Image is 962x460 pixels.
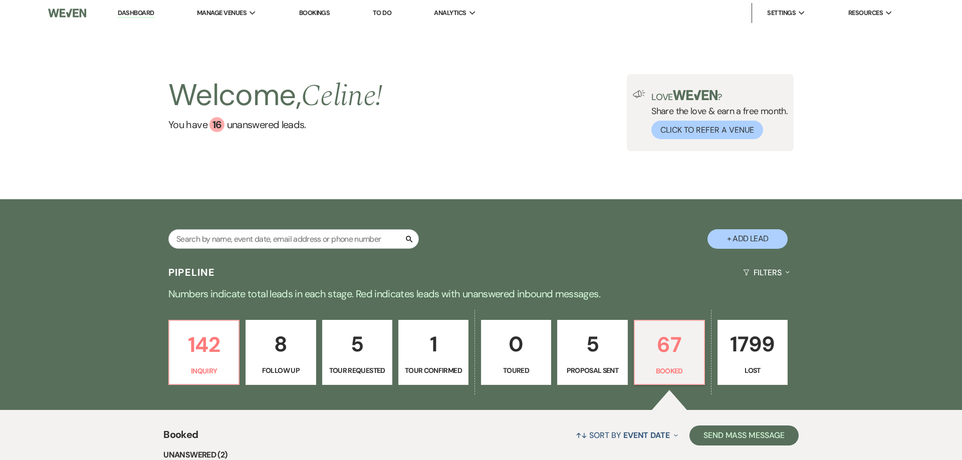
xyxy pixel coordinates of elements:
[739,259,794,286] button: Filters
[197,8,247,18] span: Manage Venues
[717,320,788,385] a: 1799Lost
[329,365,386,376] p: Tour Requested
[634,320,705,385] a: 67Booked
[322,320,392,385] a: 5Tour Requested
[673,90,717,100] img: weven-logo-green.svg
[168,229,419,249] input: Search by name, event date, email address or phone number
[572,422,682,448] button: Sort By Event Date
[434,8,466,18] span: Analytics
[488,327,545,361] p: 0
[163,427,198,448] span: Booked
[405,365,462,376] p: Tour Confirmed
[329,327,386,361] p: 5
[557,320,627,385] a: 5Proposal Sent
[209,117,224,132] div: 16
[168,117,382,132] a: You have 16 unanswered leads.
[252,365,309,376] p: Follow Up
[641,328,698,361] p: 67
[767,8,796,18] span: Settings
[848,8,883,18] span: Resources
[623,430,670,440] span: Event Date
[246,320,316,385] a: 8Follow Up
[707,229,788,249] button: + Add Lead
[633,90,645,98] img: loud-speaker-illustration.svg
[299,9,330,17] a: Bookings
[252,327,309,361] p: 8
[689,425,799,445] button: Send Mass Message
[175,365,232,376] p: Inquiry
[175,328,232,361] p: 142
[405,327,462,361] p: 1
[301,73,383,119] span: Celine !
[645,90,788,139] div: Share the love & earn a free month.
[488,365,545,376] p: Toured
[373,9,391,17] a: To Do
[118,9,154,18] a: Dashboard
[564,365,621,376] p: Proposal Sent
[168,74,382,117] h2: Welcome,
[651,90,788,102] p: Love ?
[564,327,621,361] p: 5
[398,320,468,385] a: 1Tour Confirmed
[724,365,781,376] p: Lost
[724,327,781,361] p: 1799
[576,430,588,440] span: ↑↓
[168,320,239,385] a: 142Inquiry
[48,3,86,24] img: Weven Logo
[481,320,551,385] a: 0Toured
[641,365,698,376] p: Booked
[651,121,763,139] button: Click to Refer a Venue
[120,286,842,302] p: Numbers indicate total leads in each stage. Red indicates leads with unanswered inbound messages.
[168,265,215,279] h3: Pipeline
